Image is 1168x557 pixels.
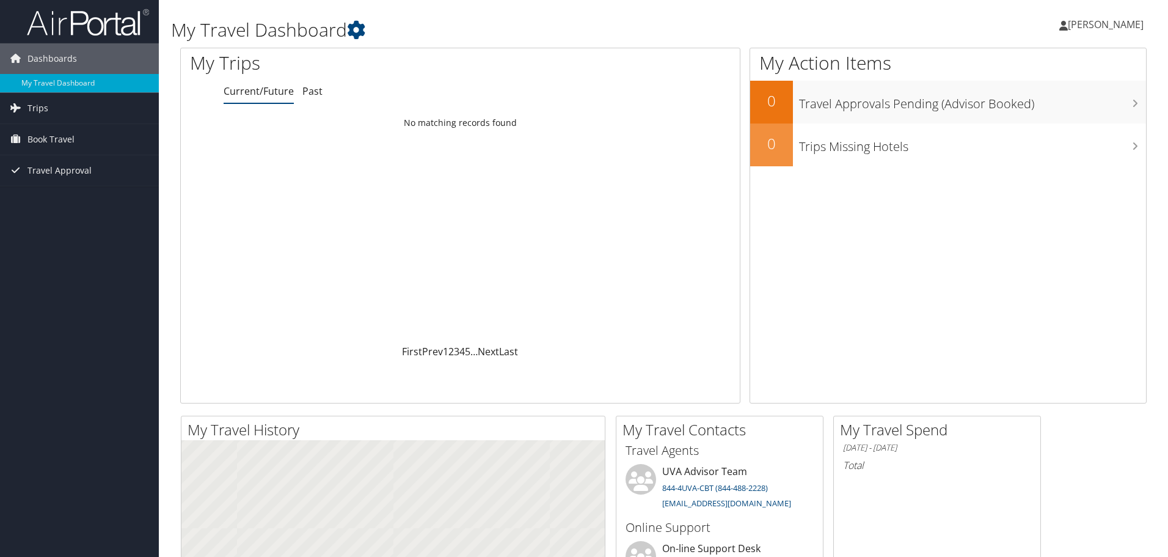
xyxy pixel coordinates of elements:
h1: My Action Items [750,50,1146,76]
h3: Travel Approvals Pending (Advisor Booked) [799,89,1146,113]
span: Dashboards [27,43,77,74]
h2: 0 [750,133,793,154]
a: 3 [454,345,459,358]
h3: Trips Missing Hotels [799,132,1146,155]
a: 5 [465,345,470,358]
a: [PERSON_NAME] [1059,6,1156,43]
a: Last [499,345,518,358]
h2: My Travel Contacts [622,419,823,440]
h6: Total [843,459,1031,472]
span: [PERSON_NAME] [1068,18,1144,31]
a: 1 [443,345,448,358]
a: Next [478,345,499,358]
td: No matching records found [181,112,740,134]
a: [EMAIL_ADDRESS][DOMAIN_NAME] [662,498,791,509]
h2: 0 [750,90,793,111]
a: 0Trips Missing Hotels [750,124,1146,166]
h1: My Trips [190,50,498,76]
a: 844-4UVA-CBT (844-488-2228) [662,482,768,493]
span: Trips [27,93,48,124]
span: Book Travel [27,124,75,155]
a: 4 [459,345,465,358]
li: UVA Advisor Team [619,464,820,514]
span: … [470,345,478,358]
h1: My Travel Dashboard [171,17,828,43]
a: Past [302,84,323,98]
h3: Travel Agents [626,442,814,459]
a: 2 [448,345,454,358]
h2: My Travel Spend [840,419,1040,440]
a: 0Travel Approvals Pending (Advisor Booked) [750,81,1146,124]
span: Travel Approval [27,155,92,186]
h6: [DATE] - [DATE] [843,442,1031,454]
h2: My Travel History [188,419,605,440]
a: Prev [422,345,443,358]
h3: Online Support [626,519,814,536]
a: First [402,345,422,358]
a: Current/Future [224,84,294,98]
img: airportal-logo.png [27,8,149,37]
